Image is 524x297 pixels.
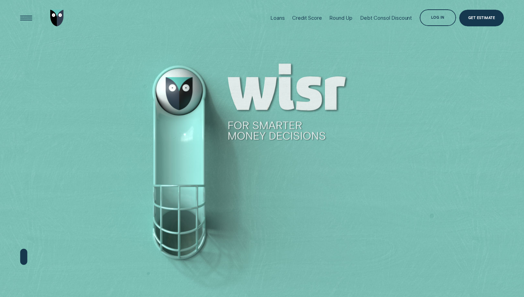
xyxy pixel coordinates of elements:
div: Round Up [329,15,352,21]
a: Get Estimate [459,10,504,26]
div: Loans [270,15,285,21]
button: Open Menu [18,10,34,26]
button: Log in [420,9,456,26]
div: Debt Consol Discount [360,15,412,21]
div: Credit Score [292,15,322,21]
img: Wisr [50,10,64,26]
